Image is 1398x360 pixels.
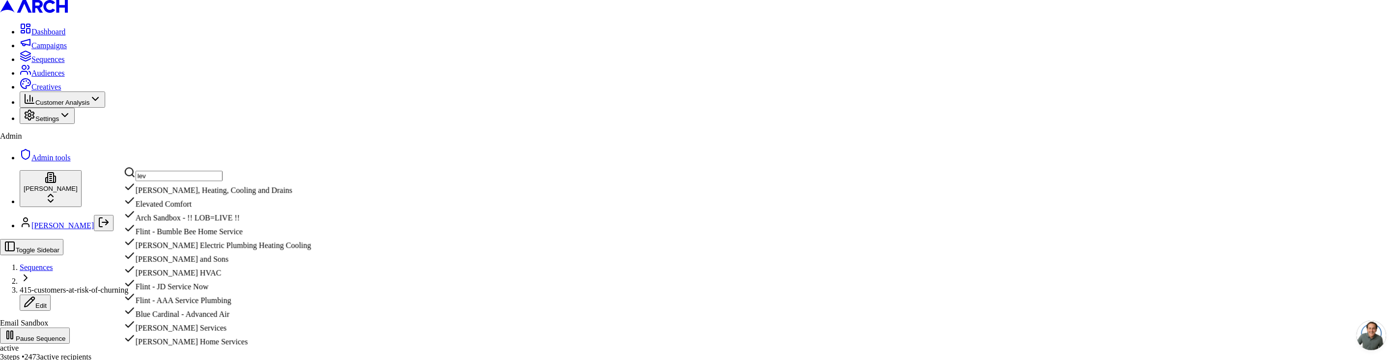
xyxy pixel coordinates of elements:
[124,277,311,291] div: Flint - JD Service Now
[124,264,311,277] div: [PERSON_NAME] HVAC
[136,171,223,181] input: Search company...
[124,291,311,305] div: Flint - AAA Service Plumbing
[124,250,311,264] div: [PERSON_NAME] and Sons
[124,305,311,319] div: Blue Cardinal - Advanced Air
[124,319,311,332] div: [PERSON_NAME] Services
[124,332,311,346] div: [PERSON_NAME] Home Services
[124,181,311,346] div: Suggestions
[124,181,311,195] div: [PERSON_NAME], Heating, Cooling and Drains
[124,209,311,222] div: Arch Sandbox - !! LOB=LIVE !!
[124,222,311,236] div: Flint - Bumble Bee Home Service
[124,195,311,209] div: Elevated Comfort
[124,236,311,250] div: [PERSON_NAME] Electric Plumbing Heating Cooling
